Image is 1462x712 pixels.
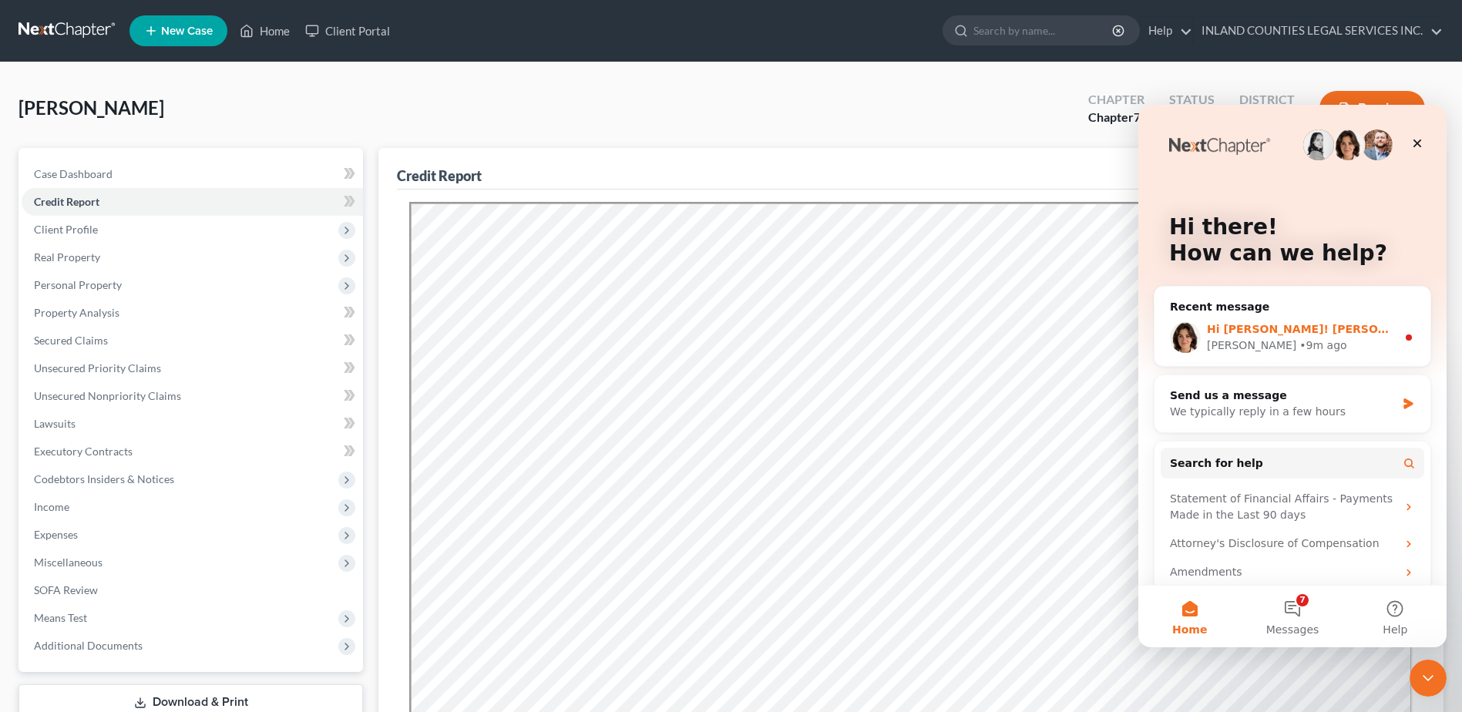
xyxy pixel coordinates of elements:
[34,278,122,291] span: Personal Property
[18,96,164,119] span: [PERSON_NAME]
[34,167,113,180] span: Case Dashboard
[206,481,308,542] button: Help
[265,25,293,52] div: Close
[22,354,363,382] a: Unsecured Priority Claims
[22,382,363,410] a: Unsecured Nonpriority Claims
[244,519,269,530] span: Help
[22,425,286,453] div: Attorney's Disclosure of Compensation
[22,327,363,354] a: Secured Claims
[34,417,76,430] span: Lawsuits
[34,611,87,624] span: Means Test
[1088,91,1144,109] div: Chapter
[22,453,286,482] div: Amendments
[1088,109,1144,126] div: Chapter
[34,250,100,264] span: Real Property
[22,343,286,374] button: Search for help
[34,389,181,402] span: Unsecured Nonpriority Claims
[34,223,98,236] span: Client Profile
[32,351,125,367] span: Search for help
[34,445,133,458] span: Executory Contracts
[22,160,363,188] a: Case Dashboard
[22,299,363,327] a: Property Analysis
[34,306,119,319] span: Property Analysis
[32,283,257,299] div: Send us a message
[22,438,363,465] a: Executory Contracts
[32,386,258,418] div: Statement of Financial Affairs - Payments Made in the Last 90 days
[397,166,482,185] div: Credit Report
[1194,17,1443,45] a: INLAND COUNTIES LEGAL SERVICES INC.
[34,639,143,652] span: Additional Documents
[973,16,1114,45] input: Search by name...
[22,410,363,438] a: Lawsuits
[22,188,363,216] a: Credit Report
[1138,105,1447,647] iframe: Intercom live chat
[1239,91,1295,109] div: District
[34,361,161,374] span: Unsecured Priority Claims
[103,481,205,542] button: Messages
[1169,91,1215,109] div: Status
[15,270,293,328] div: Send us a messageWe typically reply in a few hours
[34,528,78,541] span: Expenses
[32,459,258,475] div: Amendments
[232,17,297,45] a: Home
[32,299,257,315] div: We typically reply in a few hours
[34,500,69,513] span: Income
[161,25,213,37] span: New Case
[22,380,286,425] div: Statement of Financial Affairs - Payments Made in the Last 90 days
[32,431,258,447] div: Attorney's Disclosure of Compensation
[34,472,174,485] span: Codebtors Insiders & Notices
[34,519,69,530] span: Home
[161,233,208,249] div: • 9m ago
[1141,17,1192,45] a: Help
[34,556,103,569] span: Miscellaneous
[1319,91,1425,126] button: Preview
[1134,109,1141,124] span: 7
[34,195,99,208] span: Credit Report
[69,233,158,249] div: [PERSON_NAME]
[34,583,98,596] span: SOFA Review
[1410,660,1447,697] iframe: Intercom live chat
[128,519,181,530] span: Messages
[297,17,398,45] a: Client Portal
[22,576,363,604] a: SOFA Review
[34,334,108,347] span: Secured Claims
